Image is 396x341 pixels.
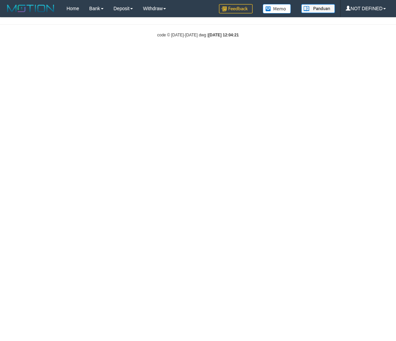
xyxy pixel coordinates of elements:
[219,4,253,13] img: Feedback.jpg
[263,4,291,13] img: Button%20Memo.svg
[157,33,239,37] small: code © [DATE]-[DATE] dwg |
[301,4,335,13] img: panduan.png
[208,33,239,37] strong: [DATE] 12:04:21
[5,3,56,13] img: MOTION_logo.png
